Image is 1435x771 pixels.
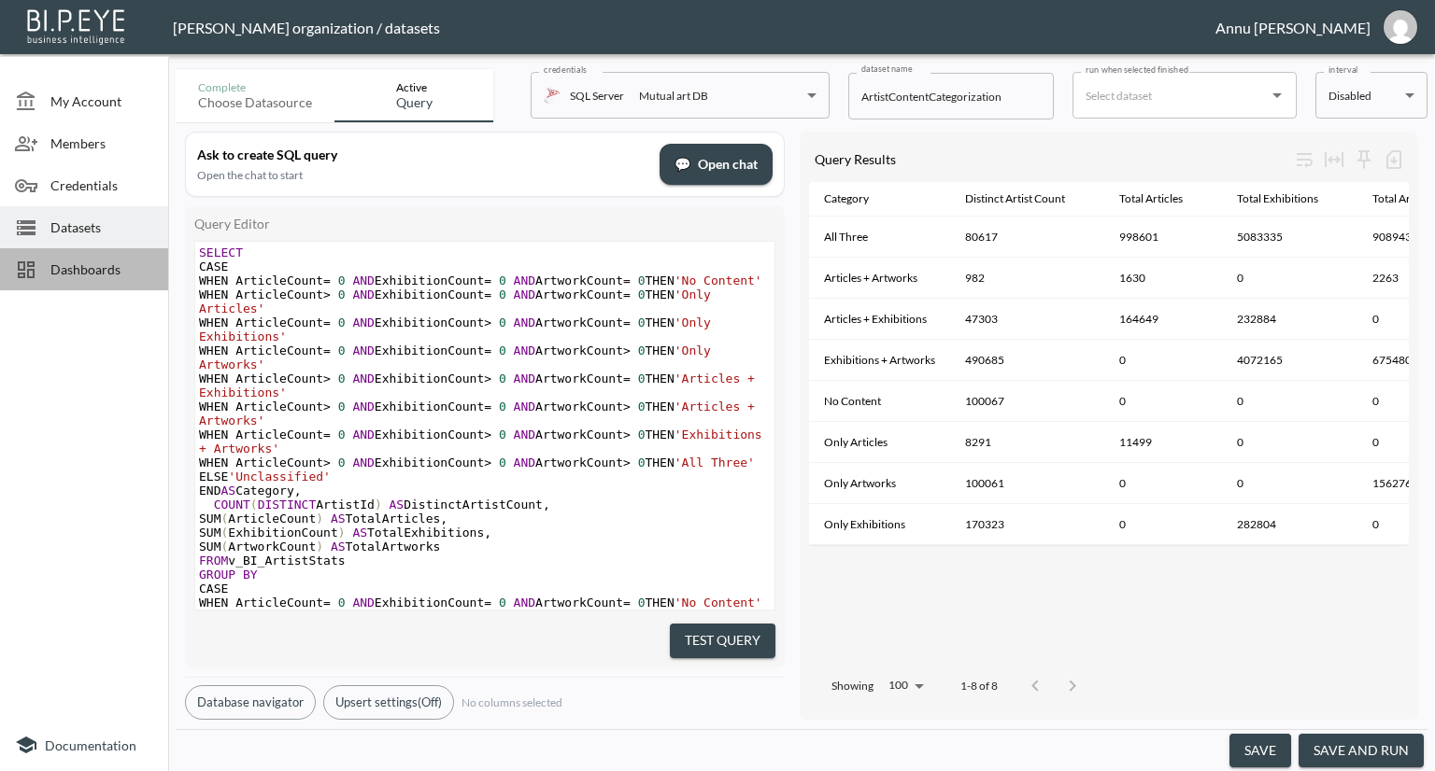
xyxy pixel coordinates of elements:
[499,287,506,301] span: 0
[338,315,346,329] span: 0
[352,287,374,301] span: AND
[199,343,718,371] span: WHEN ArticleCount ExhibitionCount ArtworkCount THEN
[950,504,1104,545] th: 170323
[250,498,258,512] span: (
[1104,217,1222,258] th: 998601
[638,456,646,470] span: 0
[331,540,346,554] span: AS
[544,87,561,104] img: mssql icon
[323,596,331,610] span: =
[639,85,708,106] div: Mutual art DB
[484,428,491,442] span: >
[670,624,775,658] button: Test Query
[352,526,367,540] span: AS
[323,428,331,442] span: =
[45,737,136,753] span: Documentation
[675,153,758,176] span: Open chat
[809,258,950,299] th: Articles + Artworks
[675,596,762,610] span: 'No Content'
[809,422,950,463] th: Only Articles
[198,94,312,111] div: Choose datasource
[484,526,491,540] span: ,
[1104,340,1222,381] th: 0
[323,456,331,470] span: >
[199,582,228,596] span: CASE
[484,596,491,610] span: =
[950,381,1104,422] th: 100067
[809,340,950,381] th: Exhibitions + Artworks
[1328,85,1398,106] div: Disabled
[809,217,950,258] th: All Three
[1104,258,1222,299] th: 1630
[396,94,433,111] div: Query
[50,175,153,195] span: Credentials
[214,498,250,512] span: COUNT
[50,259,153,279] span: Dashboards
[1289,145,1319,175] div: Wrap text
[1371,5,1430,49] button: annu@mutualart.com
[514,596,535,610] span: AND
[352,315,374,329] span: AND
[1215,19,1371,36] div: Annu [PERSON_NAME]
[199,259,228,273] span: CASE
[199,596,762,610] span: WHEN ArticleCount ExhibitionCount ArtworkCount THEN
[220,540,228,554] span: (
[824,188,893,210] span: Category
[220,512,228,526] span: (
[484,400,491,414] span: =
[950,422,1104,463] th: 8291
[623,596,631,610] span: =
[220,484,235,498] span: AS
[950,340,1104,381] th: 490685
[965,188,1065,210] div: Distinct Artist Count
[323,315,331,329] span: =
[675,153,690,176] span: chat
[499,428,506,442] span: 0
[243,568,258,582] span: BY
[1222,299,1357,340] th: 232884
[514,343,535,357] span: AND
[396,80,433,94] div: Active
[375,498,382,512] span: )
[294,484,302,498] span: ,
[50,217,153,237] span: Datasets
[199,287,718,315] span: WHEN ArticleCount ExhibitionCount ArtworkCount THEN
[638,343,646,357] span: 0
[484,610,491,624] span: =
[198,80,312,94] div: Complete
[960,678,998,694] p: 1-8 of 8
[199,315,718,343] span: 'Only Exhibitions'
[352,596,374,610] span: AND
[950,258,1104,299] th: 982
[199,371,762,400] span: WHEN ArticleCount ExhibitionCount ArtworkCount THEN
[1328,63,1358,76] label: interval
[1384,10,1417,44] img: 30a3054078d7a396129f301891e268cf
[338,400,346,414] span: 0
[50,91,153,111] span: My Account
[199,273,762,287] span: WHEN ArticleCount ExhibitionCount ArtworkCount THEN
[1319,145,1349,175] div: Toggle table layout between fixed and auto (default: auto)
[462,695,562,709] span: No columns selected
[331,512,346,526] span: AS
[484,315,491,329] span: >
[323,343,331,357] span: =
[1222,463,1357,504] th: 0
[484,273,491,287] span: =
[543,498,550,512] span: ,
[1222,381,1357,422] th: 0
[514,400,535,414] span: AND
[809,299,950,340] th: Articles + Exhibitions
[809,463,950,504] th: Only Artworks
[623,400,631,414] span: >
[861,63,912,75] label: dataset name
[484,371,491,385] span: >
[1222,217,1357,258] th: 5083335
[199,400,762,428] span: WHEN ArticleCount ExhibitionCount ArtworkCount THEN
[638,287,646,301] span: 0
[499,315,506,329] span: 0
[1229,734,1291,768] button: save
[338,596,346,610] span: 0
[1119,188,1183,210] div: Total Articles
[499,371,506,385] span: 0
[824,188,869,210] div: Category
